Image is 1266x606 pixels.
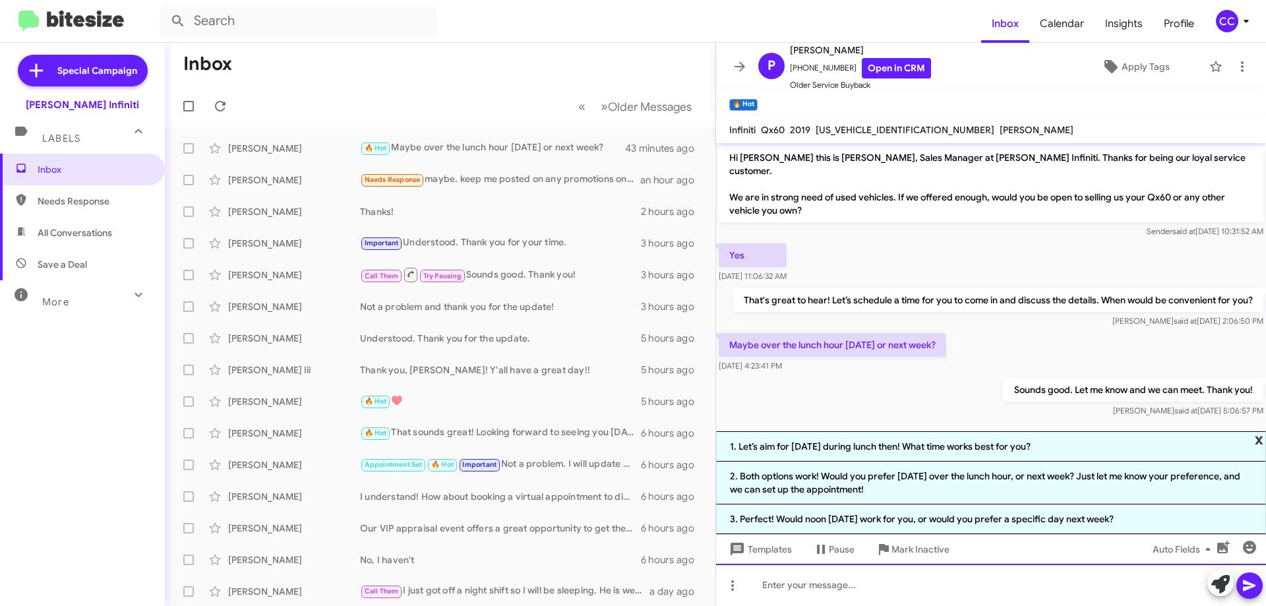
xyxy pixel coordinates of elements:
span: Apply Tags [1122,55,1170,78]
div: 6 hours ago [641,553,705,566]
div: 3 hours ago [641,268,705,282]
div: No, I haven't [360,553,641,566]
div: 6 hours ago [641,490,705,503]
span: said at [1174,316,1197,326]
span: [US_VEHICLE_IDENTIFICATION_NUMBER] [816,124,994,136]
a: Open in CRM [862,58,931,78]
small: 🔥 Hot [729,99,758,111]
div: That sounds great! Looking forward to seeing you [DATE]. If you'd like to discuss details about s... [360,425,641,440]
p: Yes [719,243,787,267]
span: Call Them [365,272,399,280]
span: 🔥 Hot [365,429,387,437]
button: Mark Inactive [865,537,960,561]
a: Profile [1153,5,1205,43]
span: [PERSON_NAME] [1000,124,1073,136]
div: [PERSON_NAME] [228,268,360,282]
div: Understood. Thank you for the update. [360,332,641,345]
div: [PERSON_NAME] [228,490,360,503]
div: Thank you, [PERSON_NAME]! Y'all have a great day!! [360,363,641,377]
span: said at [1174,406,1197,415]
a: Calendar [1029,5,1095,43]
li: 2. Both options work! Would you prefer [DATE] over the lunch hour, or next week? Just let me know... [716,462,1266,504]
div: 43 minutes ago [626,142,705,155]
span: 🔥 Hot [431,460,454,469]
span: « [578,98,586,115]
p: That's great to hear! Let’s schedule a time for you to come in and discuss the details. When woul... [733,288,1263,312]
span: Call Them [365,587,399,595]
span: 🔥 Hot [365,144,387,152]
div: maybe. keep me posted on any promotions on the new QX 80. [360,172,640,187]
span: Pause [829,537,855,561]
span: P [768,55,775,76]
div: [PERSON_NAME] Infiniti [26,98,139,111]
span: Labels [42,133,80,144]
span: Older Messages [608,100,692,114]
span: » [601,98,608,115]
span: Important [462,460,497,469]
div: [PERSON_NAME] [228,553,360,566]
div: ♥️ [360,394,641,409]
span: Auto Fields [1153,537,1216,561]
div: [PERSON_NAME] [228,332,360,345]
span: [DATE] 11:06:32 AM [719,271,787,281]
span: [PHONE_NUMBER] [790,58,931,78]
p: Hi [PERSON_NAME] this is [PERSON_NAME], Sales Manager at [PERSON_NAME] Infiniti. Thanks for being... [719,146,1263,222]
span: Qx60 [761,124,785,136]
span: Save a Deal [38,258,87,271]
button: Pause [802,537,865,561]
div: [PERSON_NAME] [228,205,360,218]
span: 2019 [790,124,810,136]
span: [PERSON_NAME] [DATE] 5:06:57 PM [1113,406,1263,415]
div: an hour ago [640,173,705,187]
span: Try Pausing [423,272,462,280]
span: Important [365,239,399,247]
button: CC [1205,10,1251,32]
div: [PERSON_NAME] [228,458,360,471]
div: 3 hours ago [641,237,705,250]
div: [PERSON_NAME] [228,142,360,155]
div: Understood. Thank you for your time. [360,235,641,251]
div: 2 hours ago [641,205,705,218]
span: 🔥 Hot [365,397,387,406]
div: [PERSON_NAME] [228,300,360,313]
button: Templates [716,537,802,561]
span: x [1255,431,1263,447]
div: [PERSON_NAME] [228,237,360,250]
span: Templates [727,537,792,561]
button: Previous [570,93,593,120]
h1: Inbox [183,53,232,75]
span: Needs Response [365,175,421,184]
span: More [42,296,69,308]
p: Sounds good. Let me know and we can meet. Thank you! [1004,378,1263,402]
div: 3 hours ago [641,300,705,313]
div: I just got off a night shift so I will be sleeping. He is welcome to text me or call me [DATE] [360,584,649,599]
span: [PERSON_NAME] [DATE] 2:06:50 PM [1112,316,1263,326]
span: Needs Response [38,195,150,208]
div: 6 hours ago [641,458,705,471]
div: Sounds good. Thank you! [360,266,641,283]
span: All Conversations [38,226,112,239]
div: Thanks! [360,205,641,218]
div: a day ago [649,585,705,598]
div: Our VIP appraisal event offers a great opportunity to get the best value for your QX50. Would you... [360,522,641,535]
span: Older Service Buyback [790,78,931,92]
div: I understand! How about booking a virtual appointment to discuss your vehicle? I can provide deta... [360,490,641,503]
div: 6 hours ago [641,522,705,535]
span: Sender [DATE] 10:31:52 AM [1147,226,1263,236]
div: [PERSON_NAME] [228,173,360,187]
span: [DATE] 4:23:41 PM [719,361,782,371]
div: Not a problem and thank you for the update! [360,300,641,313]
span: Appointment Set [365,460,423,469]
input: Search [160,5,437,37]
span: [PERSON_NAME] [790,42,931,58]
button: Apply Tags [1068,55,1203,78]
div: [PERSON_NAME] [228,395,360,408]
li: 1. Let’s aim for [DATE] during lunch then! What time works best for you? [716,431,1266,462]
a: Insights [1095,5,1153,43]
span: Infiniti [729,124,756,136]
span: Mark Inactive [891,537,950,561]
div: CC [1216,10,1238,32]
div: [PERSON_NAME] Iii [228,363,360,377]
button: Auto Fields [1142,537,1226,561]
